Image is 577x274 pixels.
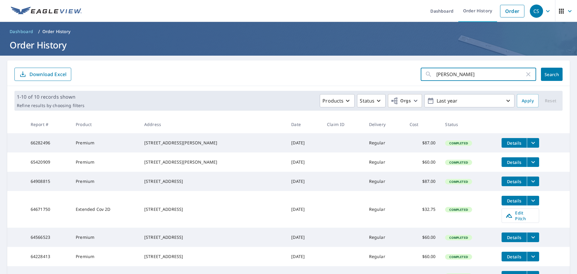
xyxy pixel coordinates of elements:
p: Status [360,97,374,104]
span: Details [505,179,523,184]
button: detailsBtn-65420909 [502,157,527,167]
button: Apply [517,94,539,107]
button: Last year [424,94,514,107]
button: detailsBtn-64908815 [502,177,527,186]
input: Address, Report #, Claim ID, etc. [436,66,525,83]
button: filesDropdownBtn-64566523 [527,232,539,242]
div: [STREET_ADDRESS] [144,254,282,260]
button: filesDropdownBtn-64228413 [527,252,539,261]
button: filesDropdownBtn-66282496 [527,138,539,148]
p: Products [322,97,343,104]
th: Claim ID [322,115,364,133]
th: Address [139,115,286,133]
td: Premium [71,133,139,152]
td: Premium [71,247,139,266]
nav: breadcrumb [7,27,570,36]
button: filesDropdownBtn-64908815 [527,177,539,186]
div: [STREET_ADDRESS][PERSON_NAME] [144,159,282,165]
td: $87.00 [405,133,441,152]
p: Order History [42,29,71,35]
div: [STREET_ADDRESS] [144,178,282,184]
td: $60.00 [405,228,441,247]
td: 64566523 [26,228,71,247]
button: Orgs [388,94,422,107]
td: 65420909 [26,152,71,172]
li: / [38,28,40,35]
span: Completed [446,236,471,240]
button: detailsBtn-64228413 [502,252,527,261]
button: Status [357,94,386,107]
p: Download Excel [29,71,66,78]
span: Completed [446,208,471,212]
td: [DATE] [286,152,322,172]
div: [STREET_ADDRESS] [144,206,282,212]
p: Refine results by choosing filters [17,103,84,108]
td: Regular [364,228,405,247]
span: Completed [446,180,471,184]
button: detailsBtn-64566523 [502,232,527,242]
button: filesDropdownBtn-65420909 [527,157,539,167]
th: Delivery [364,115,405,133]
td: $87.00 [405,172,441,191]
span: Dashboard [10,29,33,35]
td: Regular [364,133,405,152]
td: Premium [71,152,139,172]
span: Apply [522,97,534,105]
td: Regular [364,191,405,228]
button: Download Excel [14,68,71,81]
th: Status [440,115,497,133]
td: $60.00 [405,247,441,266]
td: [DATE] [286,133,322,152]
td: 64228413 [26,247,71,266]
button: detailsBtn-64671750 [502,196,527,205]
img: EV Logo [11,7,82,16]
div: [STREET_ADDRESS] [144,234,282,240]
span: Details [505,159,523,165]
span: Completed [446,160,471,165]
td: Premium [71,228,139,247]
span: Edit Pitch [505,210,535,221]
th: Date [286,115,322,133]
td: [DATE] [286,228,322,247]
td: Premium [71,172,139,191]
span: Completed [446,255,471,259]
h1: Order History [7,39,570,51]
td: Regular [364,152,405,172]
span: Search [546,72,558,77]
span: Orgs [391,97,411,105]
button: Products [320,94,355,107]
span: Details [505,235,523,240]
td: [DATE] [286,172,322,191]
p: 1-10 of 10 records shown [17,93,84,100]
td: 64908815 [26,172,71,191]
button: Search [541,68,563,81]
a: Edit Pitch [502,208,539,223]
td: 64671750 [26,191,71,228]
span: Details [505,140,523,146]
button: detailsBtn-66282496 [502,138,527,148]
div: [STREET_ADDRESS][PERSON_NAME] [144,140,282,146]
td: Extended Cov 2D [71,191,139,228]
a: Order [500,5,524,17]
p: Last year [434,96,505,106]
td: 66282496 [26,133,71,152]
th: Report # [26,115,71,133]
a: Dashboard [7,27,36,36]
th: Product [71,115,139,133]
span: Details [505,254,523,260]
button: filesDropdownBtn-64671750 [527,196,539,205]
td: Regular [364,172,405,191]
td: $32.75 [405,191,441,228]
span: Details [505,198,523,204]
span: Completed [446,141,471,145]
td: $60.00 [405,152,441,172]
td: Regular [364,247,405,266]
div: CS [530,5,543,18]
td: [DATE] [286,247,322,266]
th: Cost [405,115,441,133]
td: [DATE] [286,191,322,228]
